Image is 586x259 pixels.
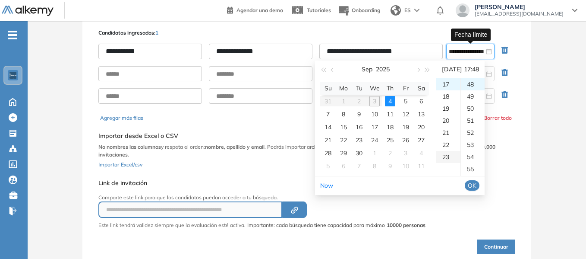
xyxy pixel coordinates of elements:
div: 14 [323,122,333,132]
div: 8 [369,161,380,171]
div: 22 [436,139,460,151]
div: 8 [338,109,349,119]
td: 2025-09-13 [413,108,429,121]
div: 4 [385,96,395,106]
div: 52 [461,127,485,139]
div: 51 [461,115,485,127]
div: 21 [323,135,333,145]
div: 6 [338,161,349,171]
td: 2025-09-28 [320,147,336,160]
td: 2025-10-09 [382,160,398,173]
h5: Link de invitación [98,179,425,187]
div: 6 [416,96,426,106]
div: 7 [354,161,364,171]
div: 55 [461,163,485,175]
div: 9 [385,161,395,171]
td: 2025-09-20 [413,121,429,134]
div: 18 [436,90,460,102]
span: Onboarding [352,7,380,13]
h5: Importar desde Excel o CSV [98,132,515,140]
div: 5 [323,161,333,171]
td: 2025-09-09 [351,108,367,121]
a: Agendar una demo [227,4,283,15]
td: 2025-09-11 [382,108,398,121]
span: [EMAIL_ADDRESS][DOMAIN_NAME] [475,10,564,17]
div: 2 [385,148,395,158]
td: 2025-09-12 [398,108,413,121]
td: 2025-09-15 [336,121,351,134]
button: 2025 [376,61,390,78]
td: 2025-10-01 [367,147,382,160]
a: Now [320,182,333,189]
th: Su [320,82,336,95]
div: 20 [436,115,460,127]
td: 2025-10-08 [367,160,382,173]
div: 19 [400,122,411,132]
b: nombre, apellido y email [205,144,265,150]
i: - [8,34,17,36]
div: 11 [385,109,395,119]
th: Th [382,82,398,95]
div: 56 [461,175,485,187]
span: 1 [155,29,158,36]
td: 2025-09-23 [351,134,367,147]
td: 2025-10-06 [336,160,351,173]
div: 21 [436,127,460,139]
div: 12 [400,109,411,119]
div: 7 [323,109,333,119]
td: 2025-09-06 [413,95,429,108]
td: 2025-09-18 [382,121,398,134]
div: 13 [416,109,426,119]
div: 30 [354,148,364,158]
div: 27 [416,135,426,145]
div: 10 [400,161,411,171]
td: 2025-10-07 [351,160,367,173]
div: 24 [369,135,380,145]
div: 50 [461,102,485,115]
button: Agregar más filas [100,114,143,122]
div: 26 [400,135,411,145]
div: 18 [385,122,395,132]
div: 25 [385,135,395,145]
p: Candidatos ingresados: [98,29,158,37]
td: 2025-10-02 [382,147,398,160]
td: 2025-09-10 [367,108,382,121]
th: Tu [351,82,367,95]
div: [DATE] 17:48 [440,61,481,78]
td: 2025-09-04 [382,95,398,108]
div: 4 [416,148,426,158]
span: ES [404,6,411,14]
div: 49 [461,90,485,102]
b: No nombres las columnas [98,144,161,150]
span: Importante: cada búsqueda tiene capacidad para máximo [247,221,425,229]
button: Sep [362,61,372,78]
td: 2025-09-30 [351,147,367,160]
div: 29 [338,148,349,158]
div: 17 [436,78,460,90]
div: 3 [400,148,411,158]
img: Logo [2,6,54,16]
td: 2025-09-16 [351,121,367,134]
td: 2025-09-19 [398,121,413,134]
button: Importar Excel/csv [98,159,142,169]
span: OK [468,181,476,190]
td: 2025-10-05 [320,160,336,173]
td: 2025-09-26 [398,134,413,147]
th: Mo [336,82,351,95]
td: 2025-09-22 [336,134,351,147]
div: Fecha límite [451,29,491,41]
span: Tutoriales [307,7,331,13]
th: We [367,82,382,95]
div: 16 [354,122,364,132]
div: 1 [369,148,380,158]
button: Borrar todo [484,114,512,122]
div: 54 [461,151,485,163]
div: 19 [436,102,460,115]
div: 22 [338,135,349,145]
strong: 10000 personas [387,222,425,228]
div: 53 [461,139,485,151]
p: y respeta el orden: . Podrás importar archivos de . Cada evaluación tiene un . [98,143,515,159]
div: 10 [369,109,380,119]
td: 2025-10-03 [398,147,413,160]
td: 2025-09-05 [398,95,413,108]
